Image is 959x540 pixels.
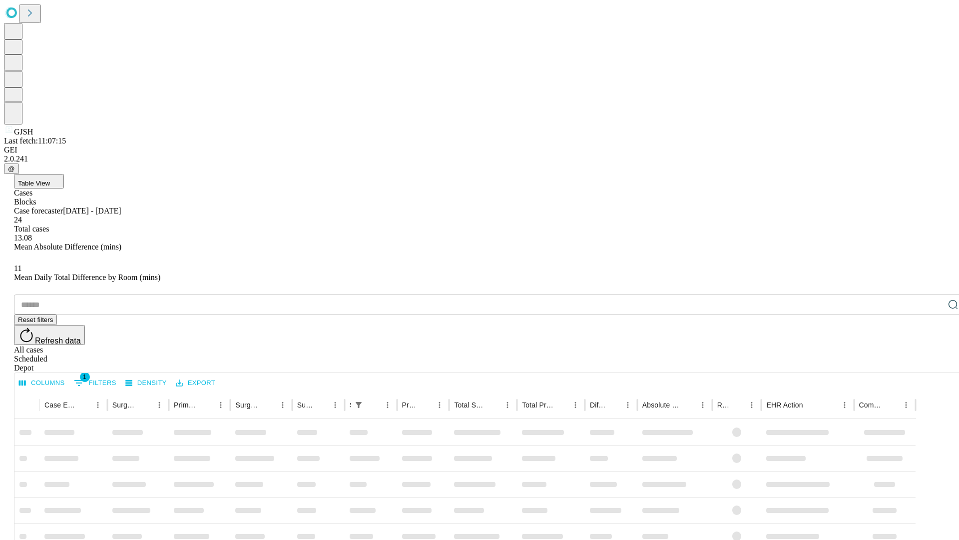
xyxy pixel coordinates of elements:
button: Menu [328,398,342,412]
button: Sort [607,398,621,412]
div: GEI [4,145,955,154]
span: GJSH [14,127,33,136]
span: Mean Daily Total Difference by Room (mins) [14,273,160,281]
div: Comments [859,401,884,409]
span: Refresh data [35,336,81,345]
div: Scheduled In Room Duration [350,401,351,409]
button: Sort [804,398,818,412]
button: Menu [500,398,514,412]
div: Total Scheduled Duration [454,401,485,409]
button: Sort [885,398,899,412]
div: Case Epic Id [44,401,76,409]
button: Reset filters [14,314,57,325]
button: Export [173,375,218,391]
span: Total cases [14,224,49,233]
button: @ [4,163,19,174]
button: Show filters [352,398,366,412]
button: Menu [838,398,852,412]
div: 2.0.241 [4,154,955,163]
span: Case forecaster [14,206,63,215]
div: Difference [590,401,606,409]
button: Show filters [71,375,119,391]
button: Menu [91,398,105,412]
span: Table View [18,179,50,187]
div: Predicted In Room Duration [402,401,418,409]
button: Sort [554,398,568,412]
button: Sort [486,398,500,412]
span: 13.08 [14,233,32,242]
button: Sort [77,398,91,412]
button: Menu [696,398,710,412]
div: EHR Action [766,401,803,409]
button: Menu [745,398,759,412]
span: @ [8,165,15,172]
button: Menu [433,398,447,412]
div: Surgeon Name [112,401,137,409]
span: 1 [80,372,90,382]
div: Surgery Name [235,401,260,409]
button: Sort [419,398,433,412]
div: Total Predicted Duration [522,401,553,409]
div: Absolute Difference [642,401,681,409]
button: Sort [367,398,381,412]
button: Menu [214,398,228,412]
button: Sort [731,398,745,412]
button: Sort [314,398,328,412]
span: 24 [14,215,22,224]
span: Reset filters [18,316,53,323]
button: Menu [899,398,913,412]
button: Menu [621,398,635,412]
button: Density [123,375,169,391]
button: Menu [152,398,166,412]
button: Menu [381,398,395,412]
div: Surgery Date [297,401,313,409]
span: Last fetch: 11:07:15 [4,136,66,145]
button: Sort [200,398,214,412]
div: Primary Service [174,401,199,409]
button: Refresh data [14,325,85,345]
span: 11 [14,264,21,272]
span: [DATE] - [DATE] [63,206,121,215]
div: Resolved in EHR [717,401,730,409]
span: Mean Absolute Difference (mins) [14,242,121,251]
button: Sort [682,398,696,412]
div: 1 active filter [352,398,366,412]
button: Select columns [16,375,67,391]
button: Menu [568,398,582,412]
button: Sort [262,398,276,412]
button: Sort [138,398,152,412]
button: Menu [276,398,290,412]
button: Table View [14,174,64,188]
